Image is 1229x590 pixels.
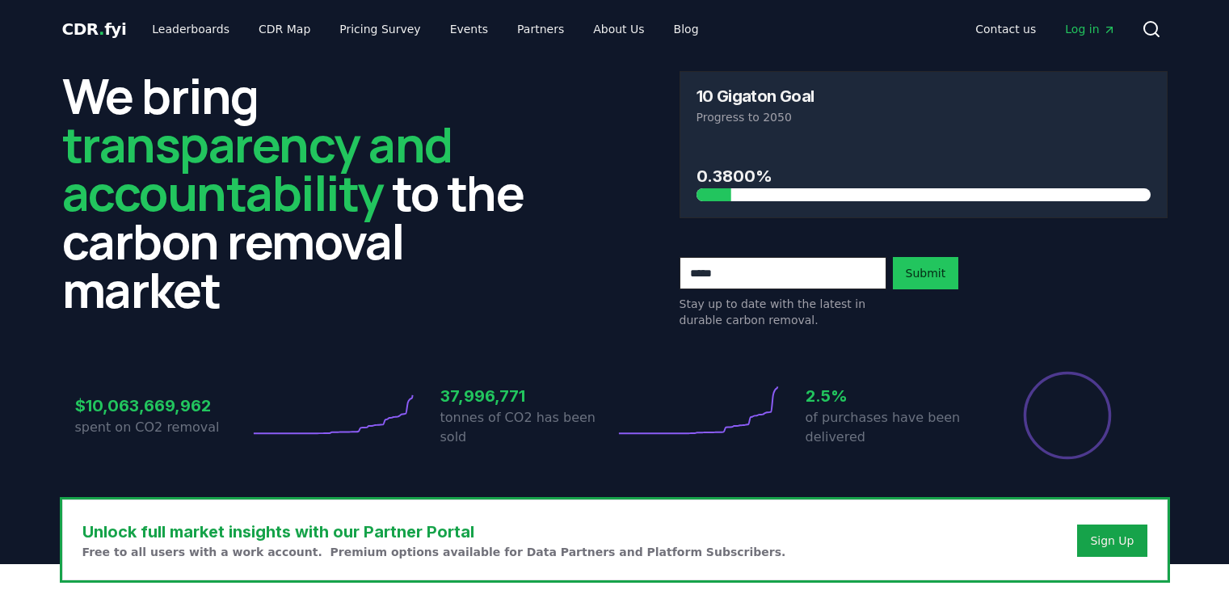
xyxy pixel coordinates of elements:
[1022,370,1113,461] div: Percentage of sales delivered
[1090,533,1134,549] a: Sign Up
[962,15,1049,44] a: Contact us
[893,257,959,289] button: Submit
[440,384,615,408] h3: 37,996,771
[99,19,104,39] span: .
[246,15,323,44] a: CDR Map
[1065,21,1115,37] span: Log in
[75,394,250,418] h3: $10,063,669,962
[697,109,1151,125] p: Progress to 2050
[82,544,786,560] p: Free to all users with a work account. Premium options available for Data Partners and Platform S...
[1077,525,1147,557] button: Sign Up
[697,164,1151,188] h3: 0.3800%
[326,15,433,44] a: Pricing Survey
[139,15,242,44] a: Leaderboards
[580,15,657,44] a: About Us
[82,520,786,544] h3: Unlock full market insights with our Partner Portal
[697,88,814,104] h3: 10 Gigaton Goal
[1052,15,1128,44] a: Log in
[437,15,501,44] a: Events
[661,15,712,44] a: Blog
[962,15,1128,44] nav: Main
[806,384,980,408] h3: 2.5%
[62,71,550,314] h2: We bring to the carbon removal market
[62,111,452,225] span: transparency and accountability
[62,19,127,39] span: CDR fyi
[62,18,127,40] a: CDR.fyi
[75,418,250,437] p: spent on CO2 removal
[680,296,886,328] p: Stay up to date with the latest in durable carbon removal.
[504,15,577,44] a: Partners
[440,408,615,447] p: tonnes of CO2 has been sold
[139,15,711,44] nav: Main
[806,408,980,447] p: of purchases have been delivered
